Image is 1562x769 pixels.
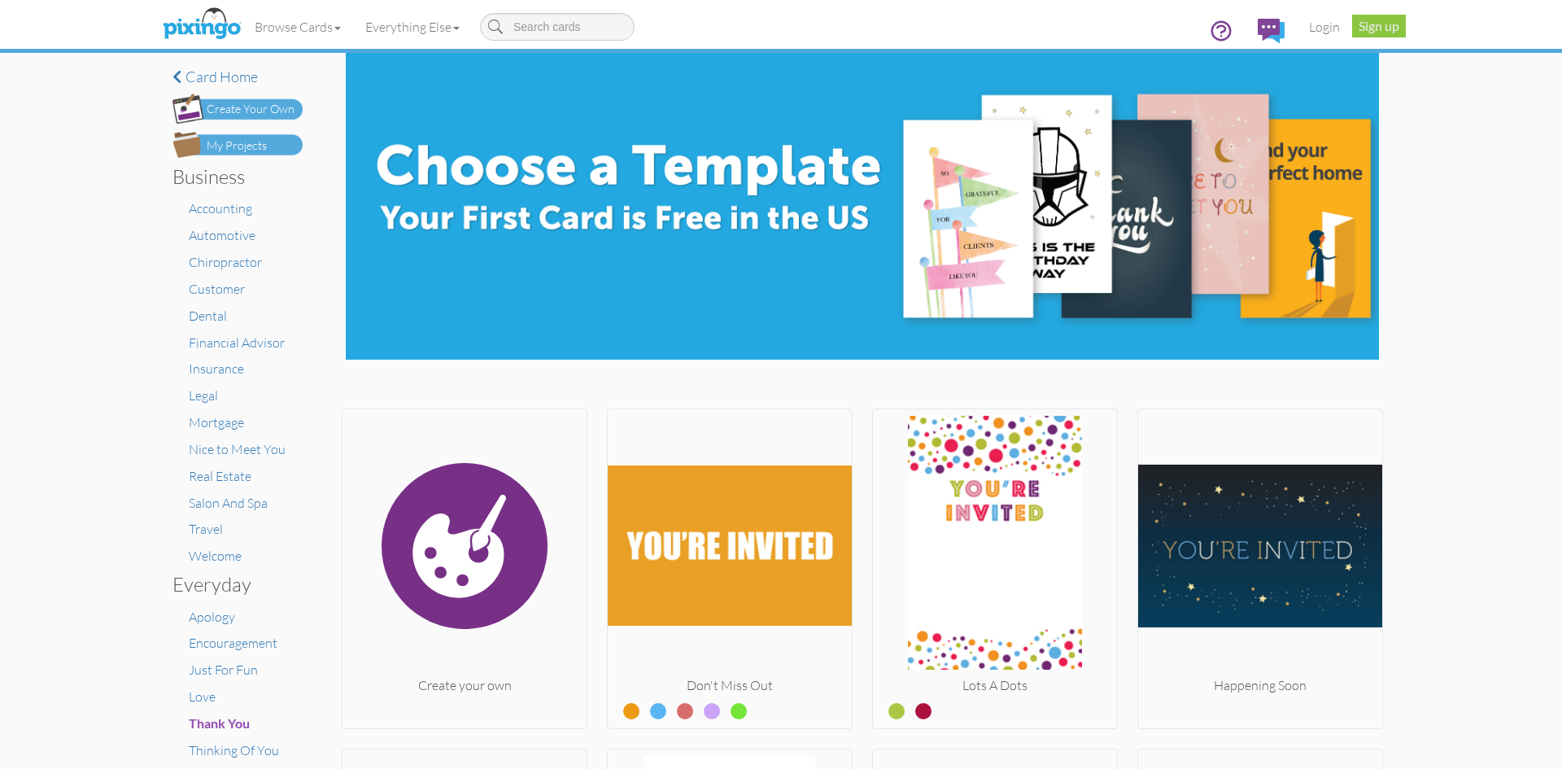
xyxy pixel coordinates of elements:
[189,688,216,705] a: Love
[189,254,262,270] a: Chiropractor
[1258,19,1285,43] img: comments.svg
[480,13,635,41] input: Search cards
[608,676,852,695] div: Don't Miss Out
[873,676,1117,695] div: Lots A Dots
[189,308,227,324] a: Dental
[189,521,223,537] a: Travel
[172,574,290,595] h3: Everyday
[189,609,235,625] a: Apology
[346,53,1378,360] img: e8896c0d-71ea-4978-9834-e4f545c8bf84.jpg
[207,101,295,118] div: Create Your Own
[189,662,258,678] a: Just For Fun
[189,742,279,758] a: Thinking Of You
[353,7,472,47] a: Everything Else
[189,635,277,651] a: Encouragement
[189,715,250,732] a: Thank You
[189,414,244,430] a: Mortgage
[189,468,251,484] a: Real Estate
[242,7,353,47] a: Browse Cards
[343,676,587,695] div: Create your own
[1138,416,1382,676] img: 20250506-200345-385cf4fe19c3-250.jpg
[873,416,1117,676] img: 20190912-230728-003dec0570c9-250.jpg
[172,132,303,158] img: my-projects-button.png
[1561,768,1562,769] iframe: Chat
[172,166,290,187] h3: Business
[189,281,245,297] a: Customer
[189,495,268,511] a: Salon And Spa
[1138,676,1382,695] div: Happening Soon
[343,416,587,676] img: create.svg
[189,227,255,243] a: Automotive
[207,138,267,155] div: My Projects
[1352,15,1406,37] a: Sign up
[172,69,303,85] a: Card home
[189,387,218,404] a: Legal
[189,441,286,457] a: Nice to Meet You
[172,94,303,124] img: create-own-button.png
[189,200,252,216] a: Accounting
[189,360,244,377] a: Insurance
[1297,7,1352,47] a: Login
[189,334,285,351] a: Financial Advisor
[189,548,242,564] a: Welcome
[159,4,245,45] img: pixingo logo
[608,416,852,676] img: 20250506-200620-f20f60a39309-250.jpg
